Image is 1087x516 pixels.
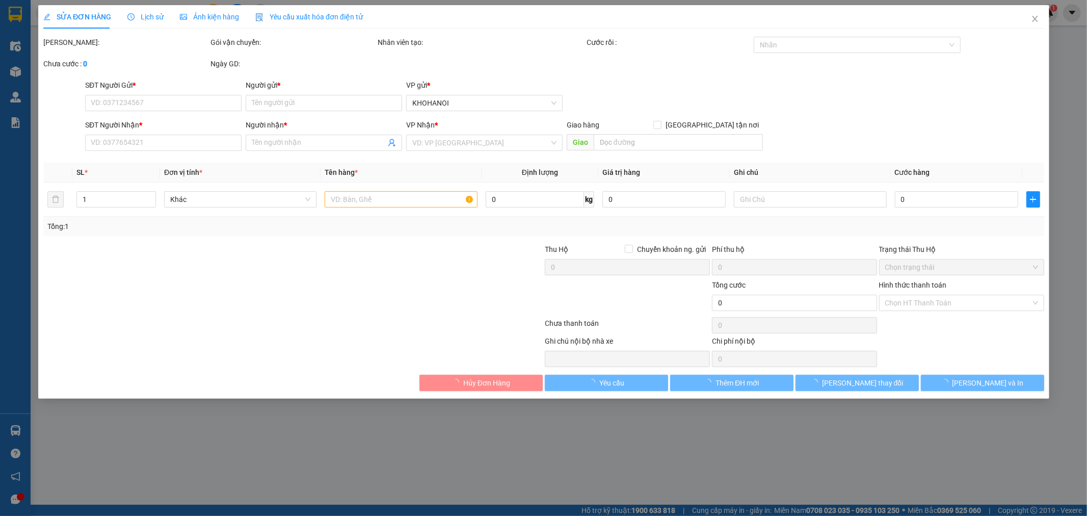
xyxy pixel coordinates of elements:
[246,80,402,91] div: Người gửi
[76,168,85,176] span: SL
[325,191,477,208] input: VD: Bàn, Ghế
[325,168,358,176] span: Tên hàng
[419,375,543,391] button: Hủy Đơn Hàng
[584,191,594,208] span: kg
[952,377,1023,389] span: [PERSON_NAME] và In
[1020,5,1049,34] button: Close
[593,134,763,150] input: Dọc đường
[711,244,877,259] div: Phí thu hộ
[1030,15,1039,23] span: close
[704,379,715,386] span: loading
[255,13,263,21] img: icon
[522,168,558,176] span: Định lượng
[920,375,1044,391] button: [PERSON_NAME] và In
[43,58,208,69] div: Chưa cước :
[1026,191,1040,208] button: plus
[588,379,599,386] span: loading
[170,192,310,207] span: Khác
[180,13,239,21] span: Ảnh kiện hàng
[83,60,87,68] b: 0
[43,13,111,21] span: SỬA ĐƠN HÀNG
[661,119,763,131] span: [GEOGRAPHIC_DATA] tận nơi
[711,281,745,289] span: Tổng cước
[885,260,1038,275] span: Chọn trạng thái
[127,13,135,20] span: clock-circle
[544,318,711,336] div: Chưa thanh toán
[47,191,64,208] button: delete
[566,121,599,129] span: Giao hàng
[711,336,877,351] div: Chi phí nội bộ
[378,37,585,48] div: Nhân viên tạo:
[822,377,904,389] span: [PERSON_NAME] thay đổi
[406,80,563,91] div: VP gửi
[566,134,593,150] span: Giao
[599,377,624,389] span: Yêu cầu
[43,37,208,48] div: [PERSON_NAME]:
[164,168,202,176] span: Đơn vị tính
[811,379,822,386] span: loading
[795,375,918,391] button: [PERSON_NAME] thay đổi
[1026,195,1039,203] span: plus
[734,191,886,208] input: Ghi Chú
[180,13,187,20] span: picture
[210,58,376,69] div: Ngày GD:
[210,37,376,48] div: Gói vận chuyển:
[127,13,164,21] span: Lịch sử
[412,95,556,111] span: KHOHANOI
[545,375,668,391] button: Yêu cầu
[452,379,463,386] span: loading
[586,37,751,48] div: Cước rồi :
[406,121,435,129] span: VP Nhận
[85,80,242,91] div: SĐT Người Gửi
[255,13,363,21] span: Yêu cầu xuất hóa đơn điện tử
[85,119,242,131] div: SĐT Người Nhận
[670,375,793,391] button: Thêm ĐH mới
[879,281,946,289] label: Hình thức thanh toán
[463,377,510,389] span: Hủy Đơn Hàng
[246,119,402,131] div: Người nhận
[879,244,1044,255] div: Trạng thái Thu Hộ
[544,245,568,253] span: Thu Hộ
[715,377,759,389] span: Thêm ĐH mới
[730,163,890,183] th: Ghi chú
[632,244,709,255] span: Chuyển khoản ng. gửi
[388,139,396,147] span: user-add
[941,379,952,386] span: loading
[47,221,419,232] div: Tổng: 1
[544,336,709,351] div: Ghi chú nội bộ nhà xe
[894,168,930,176] span: Cước hàng
[602,168,640,176] span: Giá trị hàng
[43,13,50,20] span: edit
